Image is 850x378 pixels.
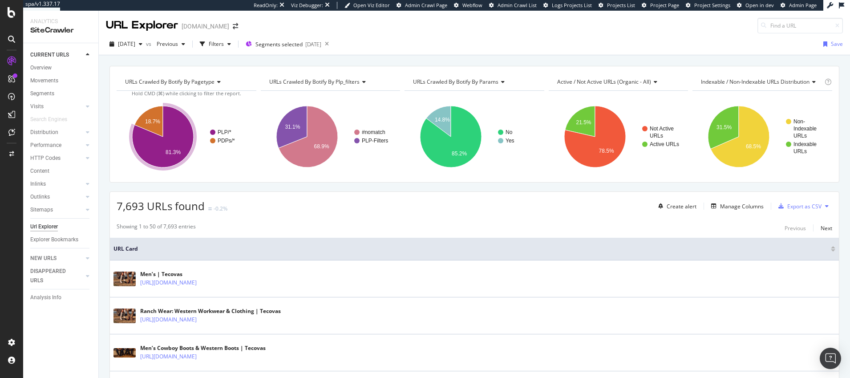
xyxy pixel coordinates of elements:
span: 7,693 URLs found [117,199,205,213]
a: Admin Crawl List [489,2,537,9]
span: URLs Crawled By Botify By pagetype [125,78,215,85]
a: Open Viz Editor [344,2,390,9]
text: PDPs/* [218,138,235,144]
text: 14.8% [435,117,450,123]
a: Movements [30,76,92,85]
button: Segments selected[DATE] [242,37,321,51]
h4: URLs Crawled By Botify By params [411,75,536,89]
svg: A chart. [405,98,544,175]
h4: Active / Not Active URLs [555,75,680,89]
text: 31.5% [716,124,732,130]
text: URLs [793,133,807,139]
div: Visits [30,102,44,111]
span: Webflow [462,2,482,8]
div: Segments [30,89,54,98]
text: 68.5% [746,143,761,150]
div: [DOMAIN_NAME] [182,22,229,31]
span: Logs Projects List [552,2,592,8]
span: 2025 Aug. 10th [118,40,135,48]
div: Analysis Info [30,293,61,302]
a: Projects List [599,2,635,9]
div: HTTP Codes [30,154,61,163]
div: URL Explorer [106,18,178,33]
button: Manage Columns [708,201,764,211]
div: Manage Columns [720,203,764,210]
span: Projects List [607,2,635,8]
div: NEW URLS [30,254,57,263]
a: DISAPPEARED URLS [30,267,83,285]
span: Open Viz Editor [353,2,390,8]
span: Admin Crawl List [498,2,537,8]
a: Logs Projects List [543,2,592,9]
div: Analytics [30,18,91,25]
div: A chart. [549,98,688,175]
span: Active / Not Active URLs (organic - all) [557,78,651,85]
div: Ranch Wear: Western Workwear & Clothing | Tecovas [140,307,281,315]
div: Filters [209,40,224,48]
button: Save [820,37,843,51]
a: Search Engines [30,115,76,124]
div: Open Intercom Messenger [820,348,841,369]
text: PLP-Filters [362,138,388,144]
a: Distribution [30,128,83,137]
text: 68.9% [314,143,329,150]
div: Men’s | Tecovas [140,270,235,278]
div: Performance [30,141,61,150]
span: vs [146,40,153,48]
h4: Indexable / Non-Indexable URLs Distribution [699,75,823,89]
button: Filters [196,37,235,51]
h4: URLs Crawled By Botify By pagetype [123,75,248,89]
div: [DATE] [305,41,321,48]
div: Content [30,167,49,176]
a: Explorer Bookmarks [30,235,92,244]
text: 18.7% [145,118,160,125]
span: Admin Crawl Page [405,2,447,8]
text: No [506,129,513,135]
button: Export as CSV [775,199,822,213]
span: Project Page [650,2,679,8]
input: Find a URL [757,18,843,33]
div: Showing 1 to 50 of 7,693 entries [117,223,196,233]
div: Overview [30,63,52,73]
text: Not Active [650,126,674,132]
text: Non- [793,118,805,125]
div: Create alert [667,203,696,210]
div: Outlinks [30,192,50,202]
button: [DATE] [106,37,146,51]
text: Indexable [793,141,817,147]
button: Next [821,223,832,233]
a: Admin Crawl Page [397,2,447,9]
svg: A chart. [261,98,401,175]
img: main image [113,272,136,286]
a: Project Page [642,2,679,9]
svg: A chart. [117,98,256,175]
a: Outlinks [30,192,83,202]
a: Segments [30,89,92,98]
div: DISAPPEARED URLS [30,267,75,285]
span: URLs Crawled By Botify By plp_filters [269,78,360,85]
img: Equal [208,207,212,210]
img: main image [113,309,136,323]
span: Hold CMD (⌘) while clicking to filter the report. [132,90,241,97]
a: Performance [30,141,83,150]
div: Export as CSV [787,203,822,210]
div: Inlinks [30,179,46,189]
div: A chart. [692,98,832,175]
span: Segments selected [255,41,303,48]
button: Previous [785,223,806,233]
a: Content [30,167,92,176]
span: Previous [153,40,178,48]
a: NEW URLS [30,254,83,263]
div: Previous [785,224,806,232]
a: [URL][DOMAIN_NAME] [140,278,197,287]
text: 21.5% [576,119,591,126]
a: Inlinks [30,179,83,189]
div: -0.2% [214,205,227,212]
div: Movements [30,76,58,85]
a: [URL][DOMAIN_NAME] [140,352,197,361]
div: Sitemaps [30,205,53,215]
text: Yes [506,138,514,144]
span: Indexable / Non-Indexable URLs distribution [701,78,810,85]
